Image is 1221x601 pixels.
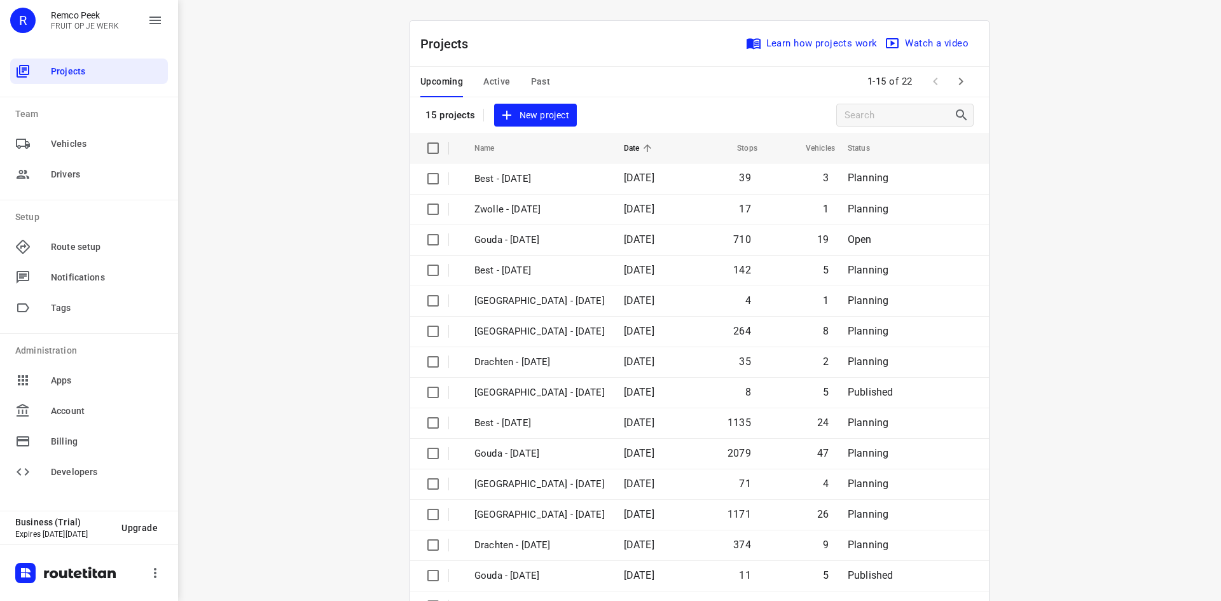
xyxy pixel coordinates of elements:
[502,107,569,123] span: New project
[848,325,888,337] span: Planning
[848,294,888,307] span: Planning
[848,447,888,459] span: Planning
[51,271,163,284] span: Notifications
[823,325,829,337] span: 8
[823,386,829,398] span: 5
[15,517,111,527] p: Business (Trial)
[51,466,163,479] span: Developers
[739,172,750,184] span: 39
[121,523,158,533] span: Upgrade
[624,172,654,184] span: [DATE]
[15,530,111,539] p: Expires [DATE][DATE]
[425,109,476,121] p: 15 projects
[789,141,835,156] span: Vehicles
[624,508,654,520] span: [DATE]
[474,294,605,308] p: Antwerpen - Thursday
[739,356,750,368] span: 35
[733,264,751,276] span: 142
[10,429,168,454] div: Billing
[494,104,577,127] button: New project
[474,141,511,156] span: Name
[817,508,829,520] span: 26
[51,301,163,315] span: Tags
[733,325,751,337] span: 264
[739,203,750,215] span: 17
[848,203,888,215] span: Planning
[848,539,888,551] span: Planning
[848,386,893,398] span: Published
[10,368,168,393] div: Apps
[848,356,888,368] span: Planning
[420,74,463,90] span: Upcoming
[624,233,654,245] span: [DATE]
[817,233,829,245] span: 19
[745,294,751,307] span: 4
[10,8,36,33] div: R
[51,65,163,78] span: Projects
[15,344,168,357] p: Administration
[624,203,654,215] span: [DATE]
[817,447,829,459] span: 47
[10,265,168,290] div: Notifications
[848,417,888,429] span: Planning
[823,264,829,276] span: 5
[51,10,119,20] p: Remco Peek
[51,404,163,418] span: Account
[51,168,163,181] span: Drivers
[474,569,605,583] p: Gouda - Wednesday
[848,141,886,156] span: Status
[51,240,163,254] span: Route setup
[954,107,973,123] div: Search
[624,478,654,490] span: [DATE]
[51,137,163,151] span: Vehicles
[733,233,751,245] span: 710
[531,74,551,90] span: Past
[745,386,751,398] span: 8
[474,508,605,522] p: Zwolle - Wednesday
[10,131,168,156] div: Vehicles
[10,398,168,424] div: Account
[862,68,918,95] span: 1-15 of 22
[10,162,168,187] div: Drivers
[848,569,893,581] span: Published
[848,478,888,490] span: Planning
[733,539,751,551] span: 374
[848,233,872,245] span: Open
[848,172,888,184] span: Planning
[823,203,829,215] span: 1
[823,294,829,307] span: 1
[739,569,750,581] span: 11
[10,59,168,84] div: Projects
[474,202,605,217] p: Zwolle - Friday
[111,516,168,539] button: Upgrade
[923,69,948,94] span: Previous Page
[420,34,479,53] p: Projects
[474,172,605,186] p: Best - Friday
[624,539,654,551] span: [DATE]
[848,264,888,276] span: Planning
[474,446,605,461] p: Gouda - Wednesday
[823,539,829,551] span: 9
[624,264,654,276] span: [DATE]
[51,435,163,448] span: Billing
[624,141,656,156] span: Date
[474,263,605,278] p: Best - Thursday
[15,211,168,224] p: Setup
[728,447,751,459] span: 2079
[624,356,654,368] span: [DATE]
[624,417,654,429] span: [DATE]
[739,478,750,490] span: 71
[848,508,888,520] span: Planning
[51,374,163,387] span: Apps
[624,569,654,581] span: [DATE]
[624,386,654,398] span: [DATE]
[474,416,605,431] p: Best - Wednesday
[51,22,119,31] p: FRUIT OP JE WERK
[845,106,954,125] input: Search projects
[474,385,605,400] p: Gemeente Rotterdam - Thursday
[474,355,605,370] p: Drachten - [DATE]
[10,295,168,321] div: Tags
[948,69,974,94] span: Next Page
[474,233,605,247] p: Gouda - Thursday
[483,74,510,90] span: Active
